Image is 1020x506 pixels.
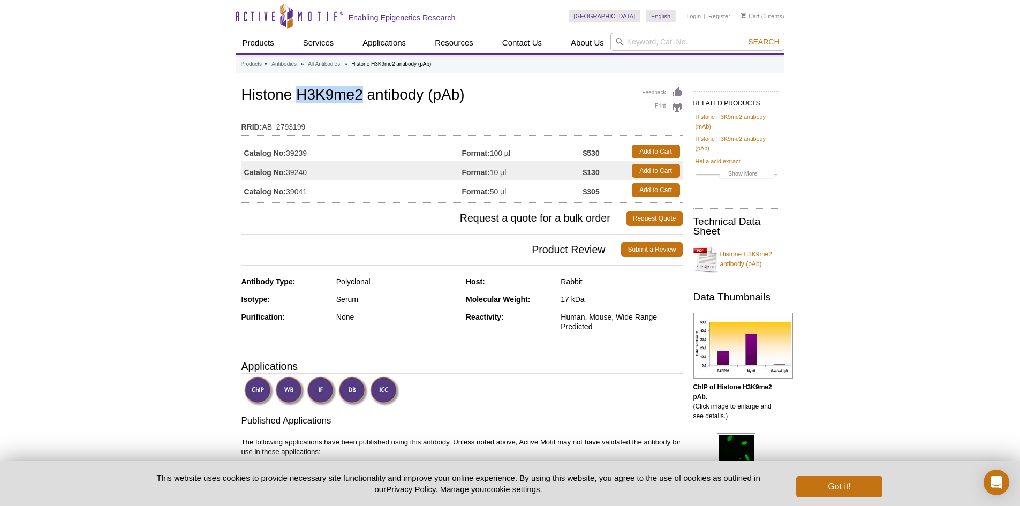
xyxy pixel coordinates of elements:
[301,61,304,67] li: »
[462,148,490,158] strong: Format:
[741,13,746,18] img: Your Cart
[693,292,779,302] h2: Data Thumbnails
[241,142,462,161] td: 39239
[686,12,701,20] a: Login
[244,376,274,406] img: ChIP Validated
[462,180,583,200] td: 50 µl
[984,470,1009,495] div: Open Intercom Messenger
[241,122,262,132] strong: RRID:
[244,148,286,158] strong: Catalog No:
[796,476,882,497] button: Got it!
[643,87,683,99] a: Feedback
[241,161,462,180] td: 39240
[708,12,730,20] a: Register
[138,472,779,495] p: This website uses cookies to provide necessary site functionality and improve your online experie...
[241,277,296,286] strong: Antibody Type:
[632,164,680,178] a: Add to Cart
[241,313,285,321] strong: Purification:
[386,485,435,494] a: Privacy Policy
[336,312,458,322] div: None
[428,33,480,53] a: Resources
[621,242,682,257] a: Submit a Review
[336,277,458,286] div: Polyclonal
[241,116,683,133] td: AB_2793199
[307,376,336,406] img: Immunofluorescence Validated
[741,12,760,20] a: Cart
[338,376,368,406] img: Dot Blot Validated
[693,217,779,236] h2: Technical Data Sheet
[610,33,784,51] input: Keyword, Cat. No.
[265,61,268,67] li: »
[275,376,305,406] img: Western Blot Validated
[241,242,622,257] span: Product Review
[462,168,490,177] strong: Format:
[741,10,784,22] li: (0 items)
[241,295,270,304] strong: Isotype:
[583,148,600,158] strong: $530
[704,10,706,22] li: |
[496,33,548,53] a: Contact Us
[241,414,683,429] h3: Published Applications
[748,37,779,46] span: Search
[356,33,412,53] a: Applications
[693,313,793,379] img: Histone H3K9me2 antibody (pAb) tested by ChIP.
[696,156,741,166] a: HeLa acid extract
[745,37,782,47] button: Search
[632,183,680,197] a: Add to Cart
[308,59,340,69] a: All Antibodies
[487,485,540,494] button: cookie settings
[632,145,680,158] a: Add to Cart
[561,277,682,286] div: Rabbit
[466,313,504,321] strong: Reactivity:
[241,87,683,105] h1: Histone H3K9me2 antibody (pAb)
[583,168,600,177] strong: $130
[241,59,262,69] a: Products
[696,134,777,153] a: Histone H3K9me2 antibody (pAb)
[583,187,600,197] strong: $305
[646,10,676,22] a: English
[569,10,641,22] a: [GEOGRAPHIC_DATA]
[693,91,779,110] h2: RELATED PRODUCTS
[236,33,281,53] a: Products
[643,101,683,113] a: Print
[696,112,777,131] a: Histone H3K9me2 antibody (mAb)
[297,33,341,53] a: Services
[349,13,456,22] h2: Enabling Epigenetics Research
[564,33,610,53] a: About Us
[244,168,286,177] strong: Catalog No:
[466,277,485,286] strong: Host:
[626,211,683,226] a: Request Quote
[244,187,286,197] strong: Catalog No:
[462,161,583,180] td: 10 µl
[693,382,779,421] p: (Click image to enlarge and see details.)
[466,295,530,304] strong: Molecular Weight:
[336,294,458,304] div: Serum
[693,383,772,401] b: ChIP of Histone H3K9me2 pAb.
[241,180,462,200] td: 39041
[696,169,777,181] a: Show More
[241,358,683,374] h3: Applications
[462,142,583,161] td: 100 µl
[561,312,682,331] div: Human, Mouse, Wide Range Predicted
[561,294,682,304] div: 17 kDa
[271,59,297,69] a: Antibodies
[462,187,490,197] strong: Format:
[241,211,626,226] span: Request a quote for a bulk order
[344,61,347,67] li: »
[370,376,399,406] img: Immunocytochemistry Validated
[351,61,431,67] li: Histone H3K9me2 antibody (pAb)
[693,243,779,275] a: Histone H3K9me2 antibody (pAb)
